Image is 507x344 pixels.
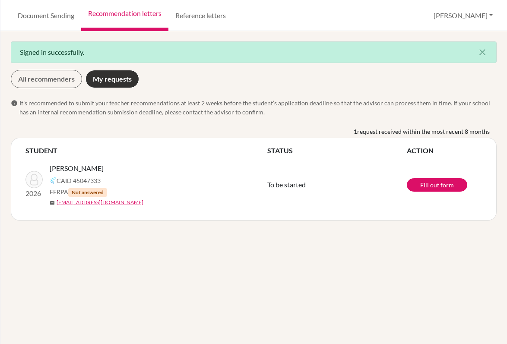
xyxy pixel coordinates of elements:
[25,171,43,188] img: Steffen, William
[267,180,306,189] span: To be started
[25,145,267,156] th: STUDENT
[407,178,467,192] a: Fill out form
[50,187,107,197] span: FERPA
[50,177,57,184] img: Common App logo
[57,199,143,206] a: [EMAIL_ADDRESS][DOMAIN_NAME]
[25,188,43,199] p: 2026
[354,127,357,136] b: 1
[11,100,18,107] span: info
[11,70,82,88] a: All recommenders
[57,176,101,185] span: CAID 45047333
[86,70,139,88] a: My requests
[406,145,482,156] th: ACTION
[68,188,107,197] span: Not answered
[50,200,55,205] span: mail
[267,145,406,156] th: STATUS
[469,42,496,63] button: Close
[357,127,490,136] span: request received within the most recent 8 months
[19,98,497,117] span: It’s recommended to submit your teacher recommendations at least 2 weeks before the student’s app...
[50,163,104,174] span: [PERSON_NAME]
[430,7,497,24] button: [PERSON_NAME]
[477,47,488,57] i: close
[11,41,497,63] div: Signed in successfully.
